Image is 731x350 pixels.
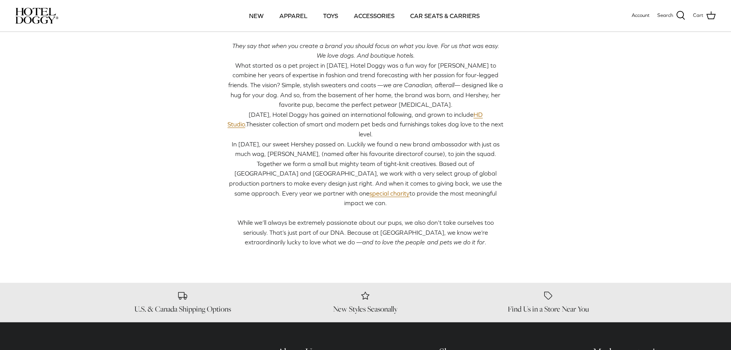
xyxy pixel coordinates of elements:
span: and to love the people and pets we do it for [362,239,485,245]
span: In [DATE], our sweet Hershey passed on. Luckily we found a new brand ambassador with just as much... [232,141,500,158]
h6: Find Us in a Store Near You [463,304,634,314]
h6: New Styles Seasonally [280,304,451,314]
a: Cart [693,11,716,21]
a: U.S. & Canada Shipping Options [97,290,269,314]
span: [DATE], Hotel Doggy has gained an international following, and grown to include . [228,111,483,128]
a: APPAREL [272,3,314,29]
a: Search [657,11,685,21]
span: Cart [693,12,703,20]
a: Find Us in a Store Near You [463,290,634,314]
a: CAR SEATS & CARRIERS [403,3,487,29]
span: of course [417,150,443,157]
span: Search [657,12,673,20]
span: . [485,239,486,245]
a: ACCESSORIES [347,3,401,29]
img: hoteldoggycom [15,8,58,24]
span: — designed like a hug for your dog. And so, from the basement of her home, the brand was born, an... [231,81,503,108]
a: TOYS [316,3,345,29]
span: we are Canadian, afterall [383,81,454,88]
span: Account [632,12,650,18]
span: What started as a pet project in [DATE], Hotel Doggy was a fun way for [PERSON_NAME] to combine h... [228,62,499,88]
h6: U.S. & Canada Shipping Options [97,304,269,314]
span: While we’ll always be extremely passionate about our pups, we also don’t take ourselves too serio... [238,219,494,245]
span: The [246,121,256,128]
span: sister collection of smart and modern pet beds and furnishings takes dog love to the next level. [256,121,503,138]
div: Primary navigation [114,3,615,29]
a: special charity [370,190,409,197]
a: Account [632,12,650,20]
a: NEW [242,3,271,29]
span: They say that when you create a brand you should focus on what you love. For us that was easy. We... [232,42,499,59]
